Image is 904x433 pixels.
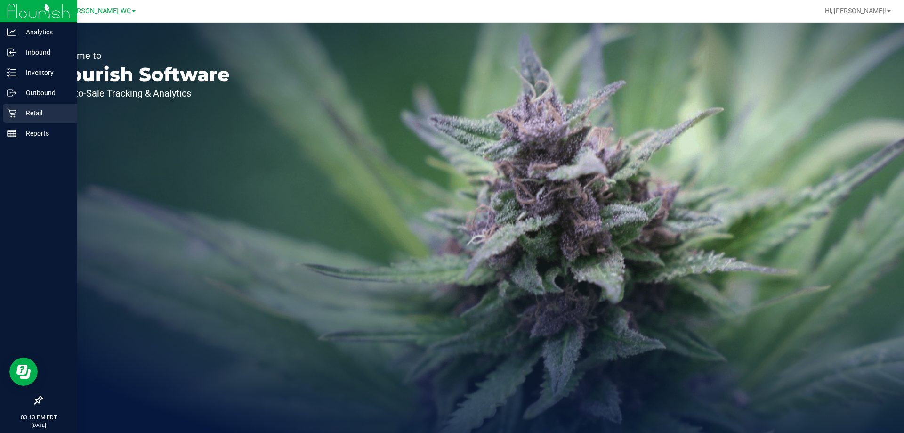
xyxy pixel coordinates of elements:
[16,128,73,139] p: Reports
[7,129,16,138] inline-svg: Reports
[4,422,73,429] p: [DATE]
[56,7,131,15] span: St. [PERSON_NAME] WC
[7,48,16,57] inline-svg: Inbound
[16,87,73,98] p: Outbound
[7,27,16,37] inline-svg: Analytics
[7,88,16,98] inline-svg: Outbound
[825,7,886,15] span: Hi, [PERSON_NAME]!
[51,89,230,98] p: Seed-to-Sale Tracking & Analytics
[16,26,73,38] p: Analytics
[7,108,16,118] inline-svg: Retail
[51,51,230,60] p: Welcome to
[9,358,38,386] iframe: Resource center
[4,413,73,422] p: 03:13 PM EDT
[16,67,73,78] p: Inventory
[51,65,230,84] p: Flourish Software
[7,68,16,77] inline-svg: Inventory
[16,107,73,119] p: Retail
[16,47,73,58] p: Inbound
